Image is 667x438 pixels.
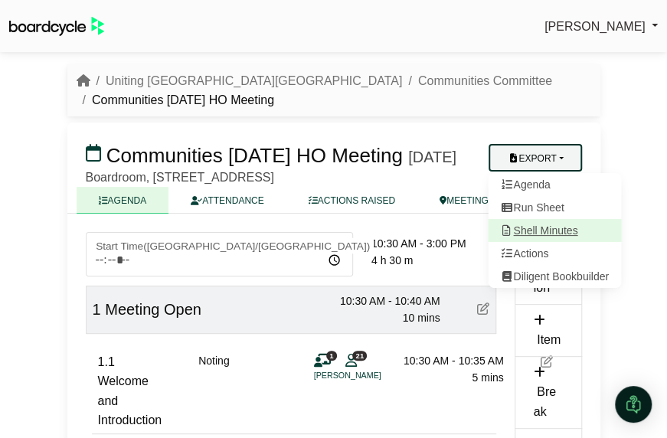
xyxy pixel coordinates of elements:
span: 4 h 30 m [371,254,413,266]
div: 10:30 AM - 3:00 PM [371,235,496,252]
a: Actions [488,242,621,265]
span: Item [537,333,561,346]
span: Communities [DATE] HO Meeting [106,144,403,167]
a: [PERSON_NAME] [544,17,658,37]
a: Run Sheet [488,196,621,219]
span: [PERSON_NAME] [544,20,646,33]
span: Boardroom, [STREET_ADDRESS] [86,171,274,184]
span: 21 [352,351,367,361]
a: Shell Minutes [488,219,621,242]
button: Export [489,144,581,172]
span: Break [534,385,556,418]
a: Uniting [GEOGRAPHIC_DATA][GEOGRAPHIC_DATA] [106,74,402,87]
a: Communities Committee [418,74,552,87]
li: Communities [DATE] HO Meeting [77,90,274,110]
div: Noting [198,352,229,430]
a: ACTIONS RAISED [286,187,417,214]
a: MEETING DETAILS [417,187,551,214]
span: Welcome and Introduction [98,374,162,427]
span: 1 [93,301,101,318]
a: AGENDA [77,187,169,214]
span: 1.1 [98,355,115,368]
span: 10 mins [402,312,440,324]
div: [DATE] [408,148,456,166]
a: ATTENDANCE [168,187,286,214]
div: Open Intercom Messenger [615,386,652,423]
div: 10:30 AM - 10:35 AM [397,352,504,369]
span: 5 mins [472,371,503,384]
span: 1 [326,351,337,361]
span: Meeting Open [105,301,201,318]
a: Agenda [488,173,621,196]
div: 10:30 AM - 10:40 AM [333,293,440,309]
span: Section [534,261,561,294]
img: BoardcycleBlackGreen-aaafeed430059cb809a45853b8cf6d952af9d84e6e89e1f1685b34bfd5cb7d64.svg [9,17,104,36]
nav: breadcrumb [77,71,591,110]
a: Diligent Bookbuilder [488,265,621,288]
li: [PERSON_NAME] [314,369,429,382]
